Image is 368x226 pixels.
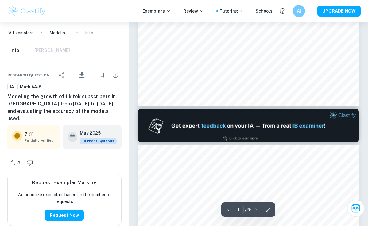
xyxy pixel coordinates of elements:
a: Schools [255,8,273,14]
p: We prioritize exemplars based on the number of requests [13,191,116,205]
a: Tutoring [219,8,243,14]
a: Grade partially verified [29,132,34,137]
button: Help and Feedback [277,6,288,16]
p: Info [85,29,93,36]
p: 7 [25,131,27,138]
span: Math AA-SL [18,84,46,90]
span: 1 [32,160,40,166]
span: Research question [7,72,50,78]
span: IA [8,84,16,90]
span: 8 [14,160,24,166]
button: Ask Clai [347,200,364,217]
div: This exemplar is based on the current syllabus. Feel free to refer to it for inspiration/ideas wh... [80,138,117,144]
button: AI [293,5,305,17]
p: Modeling the growth of tik tok subscribers in [GEOGRAPHIC_DATA] from [DATE] to [DATE] and evaluat... [49,29,69,36]
div: Bookmark [96,69,108,81]
span: Partially verified [25,138,55,143]
div: Share [56,69,68,81]
img: Ad [138,109,359,142]
h6: Modeling the growth of tik tok subscribers in [GEOGRAPHIC_DATA] from [DATE] to [DATE] and evaluat... [7,93,122,122]
p: Exemplars [142,8,171,14]
button: Request Now [45,210,84,221]
button: Info [7,44,22,57]
div: Report issue [109,69,122,81]
p: / 25 [245,206,252,213]
span: Current Syllabus [80,138,117,144]
p: Review [183,8,204,14]
div: Dislike [25,158,40,168]
h6: May 2025 [80,130,112,136]
a: IA [7,83,16,91]
h6: Request Exemplar Marking [32,179,97,186]
a: Math AA-SL [17,83,46,91]
div: Download [69,67,95,83]
h6: AI [296,8,303,14]
a: IA Exemplars [7,29,33,36]
button: UPGRADE NOW [317,6,361,17]
img: Clastify logo [7,5,46,17]
div: Like [7,158,24,168]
